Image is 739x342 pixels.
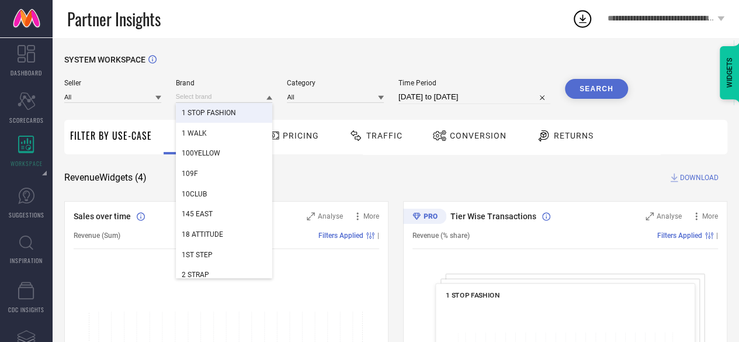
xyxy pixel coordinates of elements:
span: Filters Applied [657,232,702,240]
button: Search [565,79,628,99]
span: 1 STOP FASHION [446,291,499,299]
span: Revenue Widgets ( 4 ) [64,172,147,184]
span: 2 STRAP [182,271,209,279]
span: Analyse [657,212,682,220]
span: Tier Wise Transactions [450,212,536,221]
div: 1 STOP FASHION [176,103,273,123]
span: SUGGESTIONS [9,210,44,219]
span: DASHBOARD [11,68,42,77]
div: 109F [176,164,273,184]
span: More [363,212,379,220]
span: WORKSPACE [11,159,43,168]
span: Analyse [318,212,343,220]
span: 1 WALK [182,129,207,137]
span: Revenue (% share) [412,232,470,240]
span: SCORECARDS [9,116,44,125]
span: Time Period [398,79,550,87]
span: 1ST STEP [182,251,213,259]
span: 18 ATTITUDE [182,230,223,239]
span: Pricing [283,131,319,140]
span: 100YELLOW [182,149,220,157]
span: 109F [182,170,198,178]
input: Select brand [176,91,273,103]
span: Filter By Use-Case [70,129,152,143]
span: Partner Insights [67,7,161,31]
span: Traffic [366,131,403,140]
span: Conversion [450,131,506,140]
span: DOWNLOAD [680,172,719,184]
span: 145 EAST [182,210,213,218]
span: Revenue (Sum) [74,232,120,240]
input: Select time period [398,90,550,104]
span: More [702,212,718,220]
div: 100YELLOW [176,143,273,163]
div: 1 WALK [176,123,273,143]
span: INSPIRATION [10,256,43,265]
div: 18 ATTITUDE [176,224,273,244]
span: | [377,232,379,240]
span: 10CLUB [182,190,207,198]
span: 1 STOP FASHION [182,109,236,117]
span: Returns [554,131,594,140]
span: Filters Applied [318,232,363,240]
span: Seller [64,79,161,87]
div: 2 STRAP [176,265,273,285]
div: 10CLUB [176,184,273,204]
svg: Zoom [646,212,654,220]
div: Open download list [572,8,593,29]
span: | [716,232,718,240]
span: Brand [176,79,273,87]
span: Category [287,79,384,87]
div: 145 EAST [176,204,273,224]
svg: Zoom [307,212,315,220]
div: Premium [403,209,446,226]
span: Sales over time [74,212,131,221]
div: 1ST STEP [176,245,273,265]
span: CDC INSIGHTS [8,305,44,314]
span: SYSTEM WORKSPACE [64,55,145,64]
